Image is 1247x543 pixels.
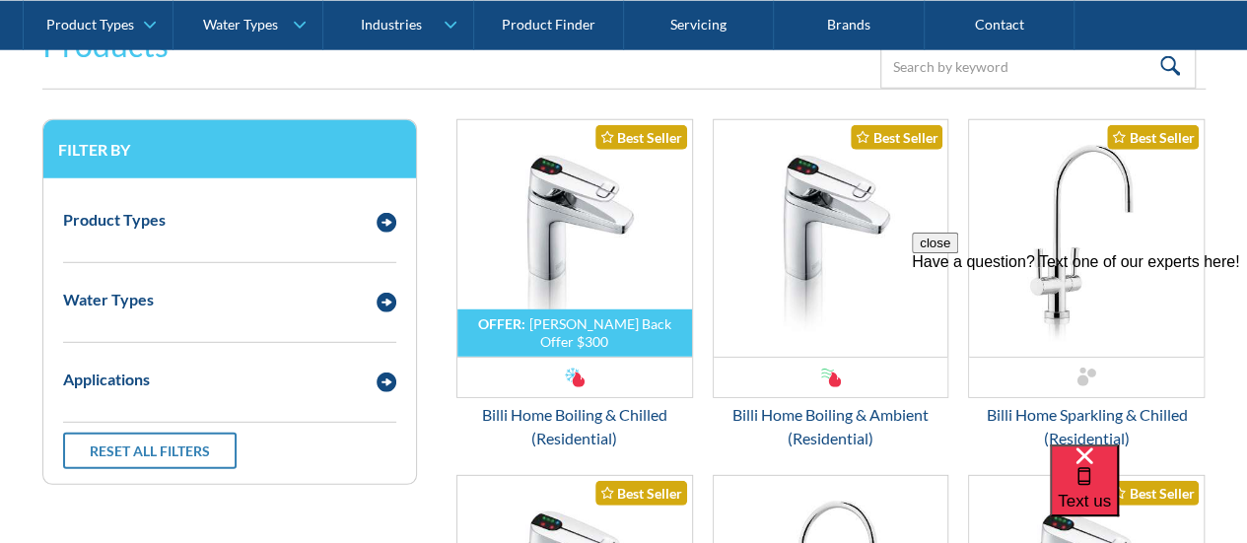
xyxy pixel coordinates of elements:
[912,233,1247,469] iframe: podium webchat widget prompt
[63,288,154,311] div: Water Types
[1050,444,1247,543] iframe: podium webchat widget bubble
[63,208,166,232] div: Product Types
[478,315,525,332] div: OFFER:
[969,120,1204,357] img: Billi Home Sparkling & Chilled (Residential)
[713,119,949,450] a: Billi Home Boiling & Ambient (Residential)Best SellerBilli Home Boiling & Ambient (Residential)
[595,125,687,150] div: Best Seller
[360,16,421,33] div: Industries
[46,16,134,33] div: Product Types
[63,368,150,391] div: Applications
[63,433,237,469] a: Reset all filters
[968,119,1205,450] a: Billi Home Sparkling & Chilled (Residential)Best SellerBilli Home Sparkling & Chilled (Residential)
[595,481,687,506] div: Best Seller
[714,120,948,357] img: Billi Home Boiling & Ambient (Residential)
[1107,125,1199,150] div: Best Seller
[880,44,1196,89] input: Search by keyword
[529,315,671,350] div: [PERSON_NAME] Back Offer $300
[713,403,949,450] div: Billi Home Boiling & Ambient (Residential)
[457,120,692,357] img: Billi Home Boiling & Chilled (Residential)
[58,140,401,159] h3: Filter by
[456,119,693,450] a: OFFER:[PERSON_NAME] Back Offer $300Billi Home Boiling & Chilled (Residential)Best SellerBilli Hom...
[851,125,942,150] div: Best Seller
[203,16,278,33] div: Water Types
[456,403,693,450] div: Billi Home Boiling & Chilled (Residential)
